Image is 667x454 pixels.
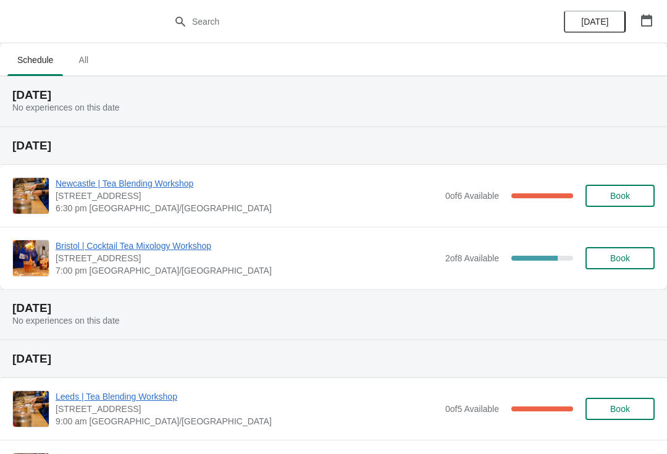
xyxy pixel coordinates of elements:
[610,404,630,414] span: Book
[585,247,655,269] button: Book
[56,390,439,403] span: Leeds | Tea Blending Workshop
[585,398,655,420] button: Book
[581,17,608,27] span: [DATE]
[56,177,439,190] span: Newcastle | Tea Blending Workshop
[12,140,655,152] h2: [DATE]
[12,316,120,326] span: No experiences on this date
[12,353,655,365] h2: [DATE]
[445,404,499,414] span: 0 of 5 Available
[56,190,439,202] span: [STREET_ADDRESS]
[56,264,439,277] span: 7:00 pm [GEOGRAPHIC_DATA]/[GEOGRAPHIC_DATA]
[610,253,630,263] span: Book
[12,89,655,101] h2: [DATE]
[56,252,439,264] span: [STREET_ADDRESS]
[56,202,439,214] span: 6:30 pm [GEOGRAPHIC_DATA]/[GEOGRAPHIC_DATA]
[13,240,49,276] img: Bristol | Cocktail Tea Mixology Workshop | 73 Park Street, Bristol BS1 5PB, UK | 7:00 pm Europe/L...
[13,178,49,214] img: Newcastle | Tea Blending Workshop | 123 Grainger Street, Newcastle upon Tyne, NE1 5AE | 6:30 pm E...
[56,403,439,415] span: [STREET_ADDRESS]
[13,391,49,427] img: Leeds | Tea Blending Workshop | Unit 42, Queen Victoria St, Victoria Quarter, Leeds, LS1 6BE | 9:...
[191,11,500,33] input: Search
[445,191,499,201] span: 0 of 6 Available
[585,185,655,207] button: Book
[56,240,439,252] span: Bristol | Cocktail Tea Mixology Workshop
[610,191,630,201] span: Book
[564,11,626,33] button: [DATE]
[12,103,120,112] span: No experiences on this date
[56,415,439,427] span: 9:00 am [GEOGRAPHIC_DATA]/[GEOGRAPHIC_DATA]
[68,49,99,71] span: All
[445,253,499,263] span: 2 of 8 Available
[12,302,655,314] h2: [DATE]
[7,49,63,71] span: Schedule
